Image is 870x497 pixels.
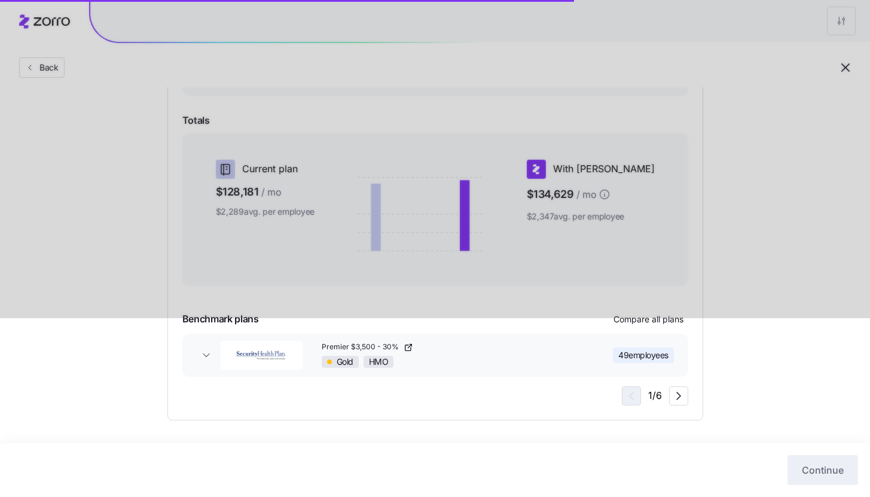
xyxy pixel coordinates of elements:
[182,312,259,327] span: Benchmark plans
[221,341,303,370] img: Security Health Plan
[609,310,688,329] button: Compare all plans
[618,349,668,361] span: 49 employees
[369,356,389,367] span: HMO
[787,455,858,485] button: Continue
[322,342,580,352] a: Premier $3,500 - 30%
[322,342,401,352] span: Premier $3,500 - 30%
[802,463,844,477] span: Continue
[613,313,683,325] span: Compare all plans
[622,386,688,405] div: 1 / 6
[337,356,353,367] span: Gold
[182,334,688,377] button: Security Health PlanPremier $3,500 - 30%GoldHMO49employees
